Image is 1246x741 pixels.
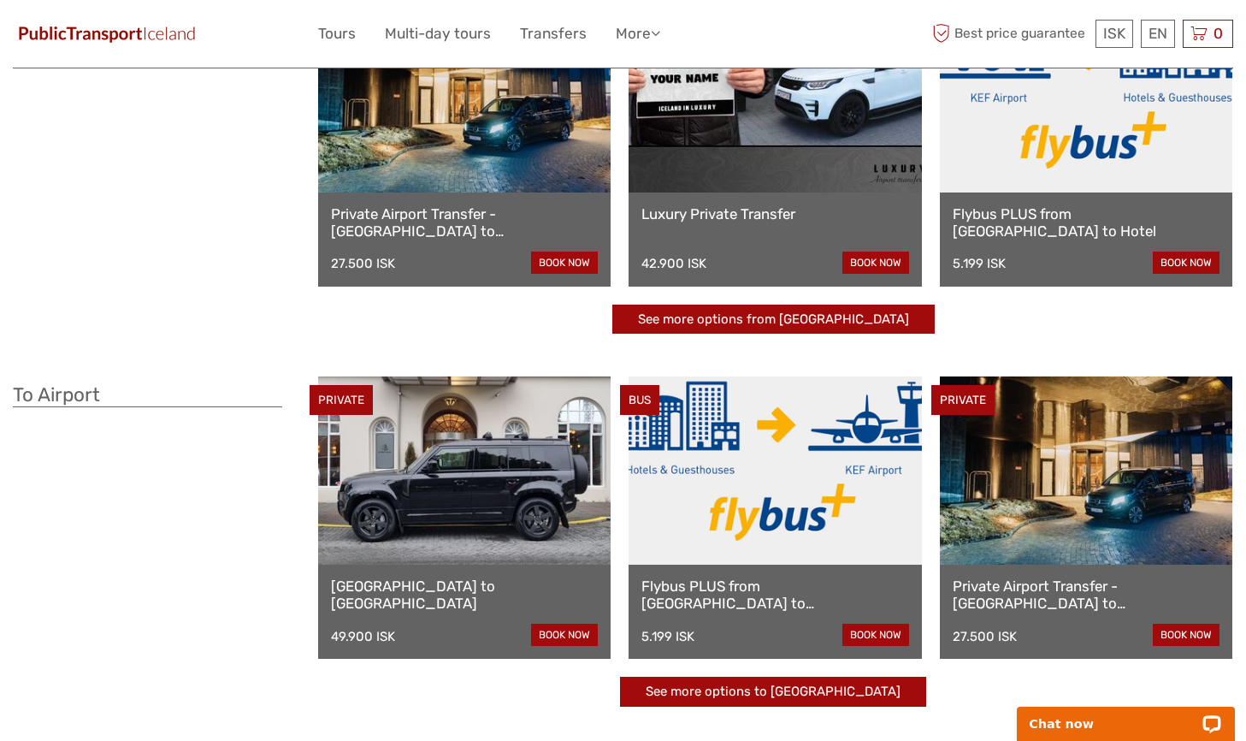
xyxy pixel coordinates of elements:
[1141,20,1175,48] div: EN
[620,677,926,707] a: See more options to [GEOGRAPHIC_DATA]
[331,629,395,644] div: 49.900 ISK
[531,252,598,274] a: book now
[1103,25,1125,42] span: ISK
[620,385,659,415] div: BUS
[928,20,1091,48] span: Best price guarantee
[1153,252,1219,274] a: book now
[842,252,909,274] a: book now
[641,256,706,271] div: 42.900 ISK
[1211,25,1225,42] span: 0
[310,385,373,415] div: PRIVATE
[612,305,935,335] a: See more options from [GEOGRAPHIC_DATA]
[953,578,1219,613] a: Private Airport Transfer - [GEOGRAPHIC_DATA] to [GEOGRAPHIC_DATA]
[641,578,908,613] a: Flybus PLUS from [GEOGRAPHIC_DATA] to [GEOGRAPHIC_DATA]
[953,256,1006,271] div: 5.199 ISK
[331,256,395,271] div: 27.500 ISK
[385,21,491,46] a: Multi-day tours
[1006,687,1246,741] iframe: LiveChat chat widget
[520,21,587,46] a: Transfers
[616,21,660,46] a: More
[842,624,909,646] a: book now
[331,205,598,240] a: Private Airport Transfer - [GEOGRAPHIC_DATA] to [GEOGRAPHIC_DATA]
[953,205,1219,240] a: Flybus PLUS from [GEOGRAPHIC_DATA] to Hotel
[13,383,282,407] h3: To Airport
[931,385,995,415] div: PRIVATE
[641,629,694,644] div: 5.199 ISK
[331,578,598,613] a: [GEOGRAPHIC_DATA] to [GEOGRAPHIC_DATA]
[13,21,201,46] img: 649-6460f36e-8799-4323-b450-83d04da7ab63_logo_small.jpg
[641,205,908,222] a: Luxury Private Transfer
[531,624,598,646] a: book now
[953,629,1017,644] div: 27.500 ISK
[1153,624,1219,646] a: book now
[318,21,356,46] a: Tours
